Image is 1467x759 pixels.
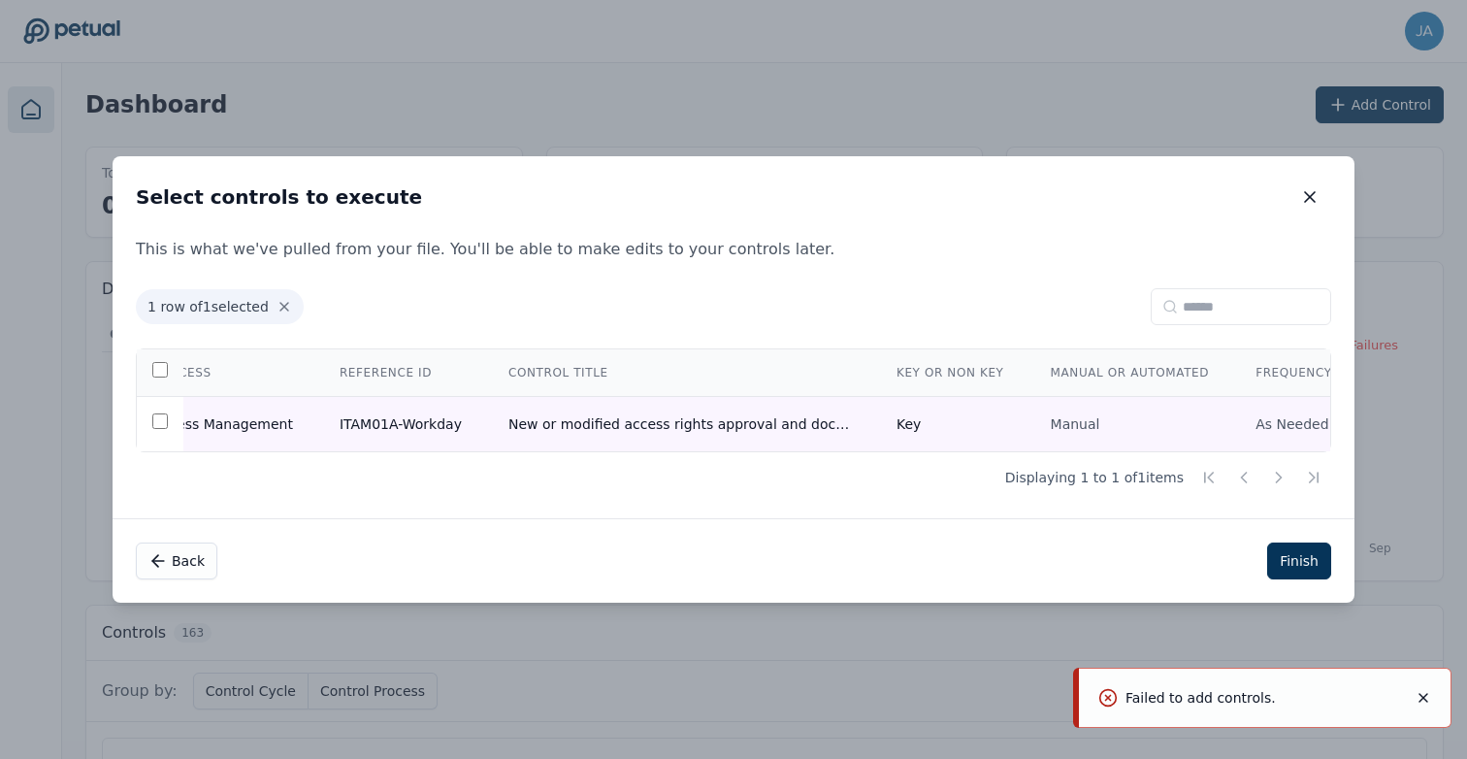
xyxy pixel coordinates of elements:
[485,397,873,452] td: New or modified access rights approval and documentation - Workday
[1027,349,1233,397] th: Manual or Automated
[1261,460,1296,495] button: Next
[1296,460,1331,495] button: Last
[1125,688,1276,708] p: Failed to add controls.
[1226,460,1261,495] button: Previous
[136,183,422,211] h2: Select controls to execute
[316,349,485,397] th: Reference ID
[136,460,1331,495] div: Displaying 1 to 1 of 1 items
[136,543,217,579] button: Back
[1232,349,1355,397] th: Frequency
[1232,397,1355,452] td: As Needed
[1267,543,1331,579] button: Finish
[129,349,316,397] th: Process
[873,397,1027,452] td: Key
[316,397,485,452] td: ITAM01A-Workday
[873,349,1027,397] th: Key or Non Key
[1027,397,1233,452] td: Manual
[1191,460,1226,495] button: First
[129,397,316,452] td: Access Management
[136,289,304,324] span: 1 row of 1 selected
[113,238,1354,261] p: This is what we've pulled from your file. You'll be able to make edits to your controls later.
[485,349,873,397] th: Control Title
